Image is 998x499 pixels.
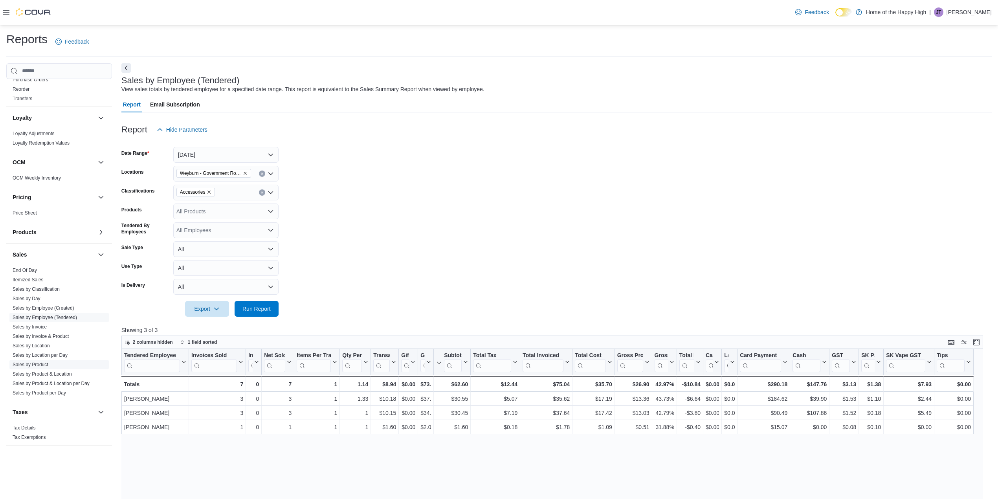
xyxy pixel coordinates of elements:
[242,305,271,313] span: Run Report
[248,352,259,372] button: Invoices Ref
[190,301,224,317] span: Export
[13,380,90,387] span: Sales by Product & Location per Day
[121,76,240,85] h3: Sales by Employee (Tendered)
[13,425,36,431] a: Tax Details
[121,326,992,334] p: Showing 3 of 3
[180,169,241,177] span: Weyburn - Government Road - Fire & Flower
[886,394,932,404] div: $2.44
[96,407,106,417] button: Taxes
[706,352,713,359] div: Cashback
[166,126,207,134] span: Hide Parameters
[121,125,147,134] h3: Report
[207,190,211,194] button: Remove Accessories from selection in this group
[124,352,180,359] div: Tendered Employee
[575,380,612,389] div: $35.70
[523,422,570,432] div: $1.78
[6,266,112,401] div: Sales
[420,352,425,359] div: Gross Sales
[401,352,415,372] button: Gift Cards
[706,394,719,404] div: $0.00
[342,422,368,432] div: 1
[259,189,265,196] button: Clear input
[473,422,517,432] div: $0.18
[13,140,70,146] a: Loyalty Redemption Values
[706,352,719,372] button: Cashback
[6,423,112,445] div: Taxes
[13,408,28,416] h3: Taxes
[937,352,965,372] div: Tips
[13,362,48,367] a: Sales by Product
[342,394,368,404] div: 1.33
[724,408,735,418] div: $0.00
[13,324,47,330] span: Sales by Invoice
[937,352,971,372] button: Tips
[191,394,243,404] div: 3
[13,425,36,431] span: Tax Details
[122,338,176,347] button: 2 columns hidden
[420,408,431,418] div: $34.25
[297,352,331,359] div: Items Per Transaction
[740,352,781,372] div: Card Payment
[268,208,274,215] button: Open list of options
[65,38,89,46] span: Feedback
[191,352,243,372] button: Invoices Sold
[886,352,925,359] div: SK Vape GST
[13,251,95,259] button: Sales
[444,352,462,359] div: Subtotal
[401,380,415,389] div: $0.00
[13,286,60,292] a: Sales by Classification
[173,147,279,163] button: [DATE]
[420,380,431,389] div: $73.44
[679,352,694,359] div: Total Discount
[654,408,674,418] div: 42.79%
[297,352,331,372] div: Items Per Transaction
[13,435,46,440] a: Tax Exemptions
[268,227,274,233] button: Open list of options
[654,394,674,404] div: 43.73%
[706,352,713,372] div: Cashback
[420,394,431,404] div: $37.19
[832,422,856,432] div: $0.08
[706,408,719,418] div: $0.00
[6,208,112,221] div: Pricing
[6,129,112,151] div: Loyalty
[793,408,827,418] div: $107.86
[420,422,431,432] div: $2.00
[248,352,253,359] div: Invoices Ref
[401,408,415,418] div: $0.00
[13,77,48,83] span: Purchase Orders
[740,352,787,372] button: Card Payment
[861,380,881,389] div: $1.38
[861,352,875,359] div: SK PST
[793,352,820,359] div: Cash
[740,380,787,389] div: $290.18
[523,394,570,404] div: $35.62
[13,268,37,273] a: End Of Day
[679,380,701,389] div: -$10.84
[401,422,415,432] div: $0.00
[13,408,95,416] button: Taxes
[96,193,106,202] button: Pricing
[121,169,144,175] label: Locations
[373,352,390,372] div: Transaction Average
[436,408,468,418] div: $30.45
[121,188,155,194] label: Classifications
[706,380,719,389] div: $0.00
[13,210,37,216] a: Price Sheet
[937,422,971,432] div: $0.00
[436,380,468,389] div: $62.60
[679,352,701,372] button: Total Discount
[444,352,462,372] div: Subtotal
[13,371,72,377] span: Sales by Product & Location
[947,338,956,347] button: Keyboard shortcuts
[934,7,943,17] div: Joshua Tanner
[617,408,649,418] div: $13.03
[740,352,781,359] div: Card Payment
[13,361,48,368] span: Sales by Product
[13,390,66,396] a: Sales by Product per Day
[866,7,926,17] p: Home of the Happy High
[724,394,735,404] div: $0.00
[936,7,941,17] span: JT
